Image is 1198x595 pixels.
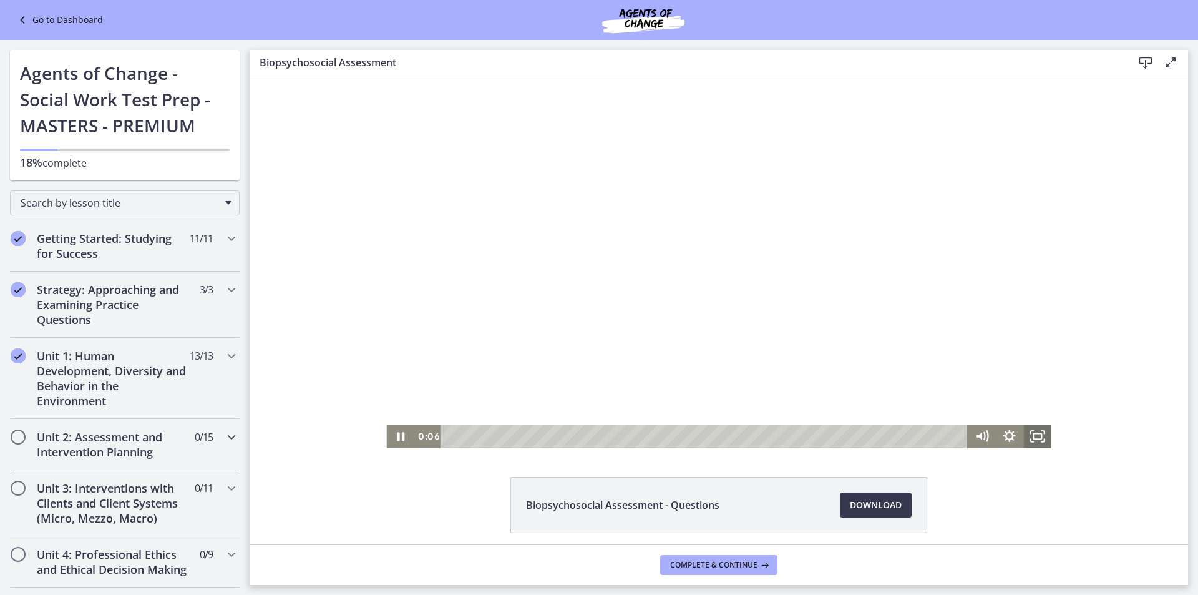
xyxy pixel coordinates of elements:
img: Agents of Change [568,5,718,35]
span: Complete & continue [670,560,757,570]
h2: Unit 3: Interventions with Clients and Client Systems (Micro, Mezzo, Macro) [37,481,189,526]
span: Biopsychosocial Assessment - Questions [526,498,719,513]
button: Complete & continue [660,555,777,575]
iframe: Video Lesson [250,76,1188,448]
i: Completed [11,348,26,363]
span: Download [850,498,902,513]
span: 13 / 13 [190,348,213,363]
button: Show settings menu [746,348,774,372]
span: 3 / 3 [200,282,213,297]
h1: Agents of Change - Social Work Test Prep - MASTERS - PREMIUM [20,60,230,139]
span: 0 / 9 [200,547,213,562]
h2: Unit 2: Assessment and Intervention Planning [37,430,189,460]
span: Search by lesson title [21,196,219,210]
a: Download [840,493,912,518]
span: 18% [20,155,42,170]
span: 11 / 11 [190,231,213,246]
span: 0 / 11 [195,481,213,496]
span: 0 / 15 [195,430,213,445]
div: Search by lesson title [10,190,240,215]
h3: Biopsychosocial Assessment [260,55,1113,70]
h2: Unit 1: Human Development, Diversity and Behavior in the Environment [37,348,189,408]
i: Completed [11,231,26,246]
p: complete [20,155,230,170]
a: Go to Dashboard [15,12,103,27]
h2: Strategy: Approaching and Examining Practice Questions [37,282,189,327]
button: Mute [719,348,746,372]
button: Fullscreen [774,348,801,372]
i: Completed [11,282,26,297]
h2: Getting Started: Studying for Success [37,231,189,261]
h2: Unit 4: Professional Ethics and Ethical Decision Making [37,547,189,577]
